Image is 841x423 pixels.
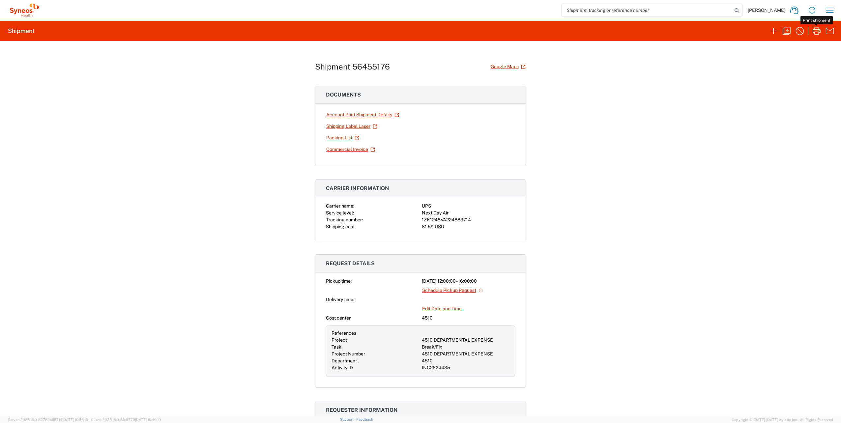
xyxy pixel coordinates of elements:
[422,351,509,357] div: 4510 DEPARTMENTAL EXPENSE
[422,296,515,303] div: -
[326,132,360,144] a: Packing List
[326,210,354,215] span: Service level:
[91,418,161,422] span: Client: 2025.16.0-8fc0770
[422,216,515,223] div: 1ZK1248VA224883714
[422,357,509,364] div: 4510
[135,418,161,422] span: [DATE] 10:40:19
[326,109,399,121] a: Account Print Shipment Details
[422,203,515,210] div: UPS
[326,224,355,229] span: Shipping cost
[326,217,363,222] span: Tracking number:
[732,417,833,423] span: Copyright © [DATE]-[DATE] Agistix Inc., All Rights Reserved
[422,337,509,344] div: 4510 DEPARTMENTAL EXPENSE
[326,260,375,267] span: Request details
[422,303,462,315] a: Edit Date and Time
[326,121,378,132] a: Shipping Label Laser
[422,223,515,230] div: 81.59 USD
[748,7,785,13] span: [PERSON_NAME]
[356,417,373,421] a: Feedback
[315,62,390,71] h1: Shipment 56455176
[332,344,419,351] div: Task
[326,203,354,209] span: Carrier name:
[422,285,483,296] a: Schedule Pickup Request
[332,337,419,344] div: Project
[326,144,375,155] a: Commercial Invoice
[326,297,354,302] span: Delivery time:
[326,407,398,413] span: Requester information
[422,315,515,322] div: 4510
[326,278,352,284] span: Pickup time:
[326,92,361,98] span: Documents
[422,364,509,371] div: INC2624435
[340,417,357,421] a: Support
[332,357,419,364] div: Department
[422,278,515,285] div: [DATE] 12:00:00 - 16:00:00
[562,4,732,16] input: Shipment, tracking or reference number
[332,351,419,357] div: Project Number
[332,364,419,371] div: Activity ID
[8,418,88,422] span: Server: 2025.16.0-82789e55714
[490,61,526,72] a: Google Maps
[332,330,356,336] span: References
[422,344,509,351] div: Break/Fix
[8,27,35,35] h2: Shipment
[62,418,88,422] span: [DATE] 10:56:16
[326,315,351,321] span: Cost center
[326,185,389,191] span: Carrier information
[422,210,515,216] div: Next Day Air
